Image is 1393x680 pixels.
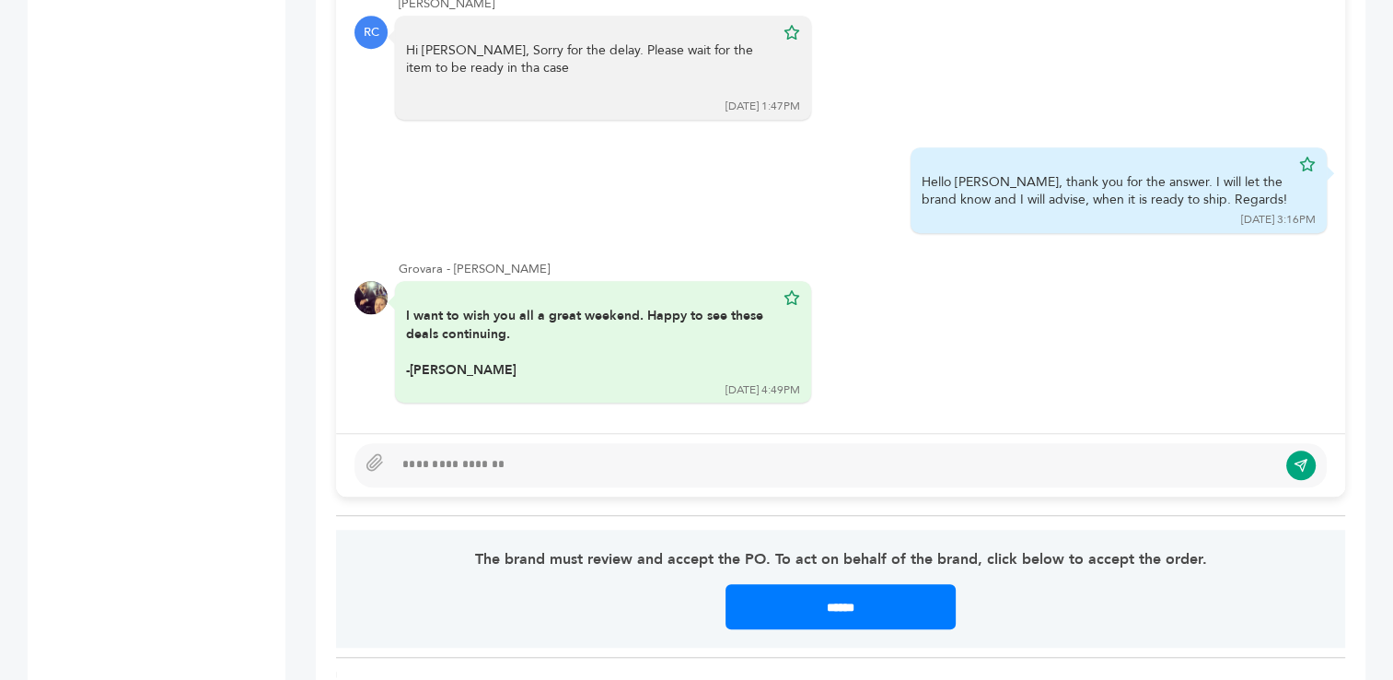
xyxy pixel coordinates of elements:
[406,41,774,96] div: Hi [PERSON_NAME], Sorry for the delay. Please wait for the item to be ready in tha case
[922,173,1290,209] div: Hello [PERSON_NAME], thank you for the answer. I will let the brand know and I will advise, when ...
[406,307,763,343] b: I want to wish you all a great weekend. Happy to see these deals continuing.
[406,361,517,379] b: -[PERSON_NAME]
[377,548,1305,570] p: The brand must review and accept the PO. To act on behalf of the brand, click below to accept the...
[354,16,388,49] div: RC
[726,99,800,114] div: [DATE] 1:47PM
[726,382,800,398] div: [DATE] 4:49PM
[1241,212,1316,228] div: [DATE] 3:16PM
[399,261,1327,277] div: Grovara - [PERSON_NAME]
